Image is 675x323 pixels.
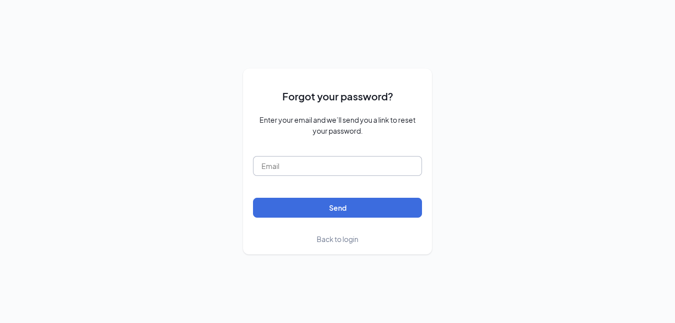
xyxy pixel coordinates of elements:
span: Enter your email and we’ll send you a link to reset your password. [253,114,422,136]
a: Back to login [317,234,358,244]
span: Back to login [317,235,358,243]
input: Email [253,156,422,176]
span: Forgot your password? [282,88,393,104]
button: Send [253,198,422,218]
